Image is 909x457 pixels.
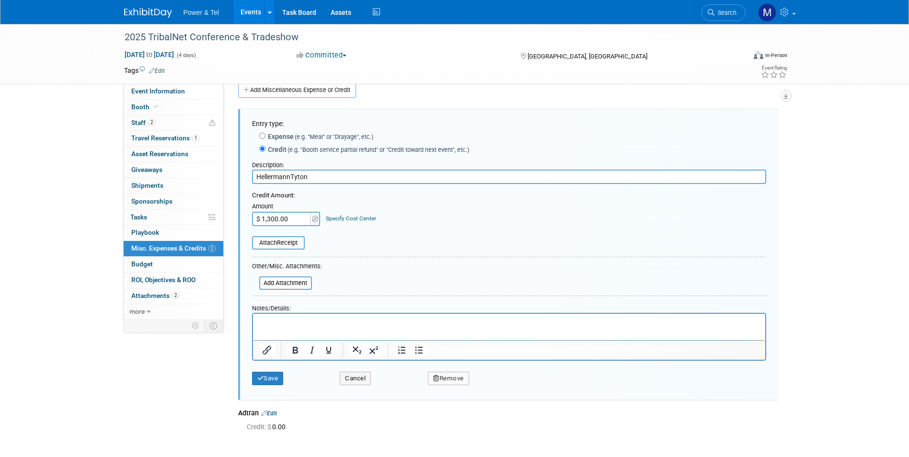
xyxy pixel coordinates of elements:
button: Subscript [349,343,365,357]
a: Misc. Expenses & Credits2 [124,241,223,256]
span: Credit: $ [247,423,272,431]
div: Description: [252,157,766,170]
a: Asset Reservations [124,147,223,162]
button: Bullet list [411,343,427,357]
div: Event Format [689,50,788,64]
img: ExhibitDay [124,8,172,18]
span: Giveaways [131,166,162,173]
button: Remove [428,372,469,385]
a: Budget [124,257,223,272]
span: (4 days) [176,52,196,58]
button: Cancel [340,372,371,385]
td: Tags [124,66,165,75]
span: 2 [148,119,155,126]
div: Adtran [238,408,778,420]
div: Entry type: [252,119,766,128]
a: Add Miscellaneous Expense or Credit [238,82,356,98]
span: Attachments [131,292,179,299]
img: Format-Inperson.png [754,51,763,59]
a: Playbook [124,225,223,240]
div: Notes/Details: [252,300,766,313]
a: ROI, Objectives & ROO [124,273,223,288]
div: Credit Amount: [252,191,766,200]
div: Other/Misc. Attachments: [252,262,322,273]
span: Search [714,9,736,16]
span: Staff [131,119,155,126]
span: (e.g. "Meal" or "Drayage", etc.) [294,133,373,140]
div: In-Person [765,52,787,59]
span: Booth [131,103,161,111]
a: Event Information [124,84,223,99]
span: Sponsorships [131,197,173,205]
span: Travel Reservations [131,134,199,142]
a: Tasks [124,210,223,225]
div: Event Rating [761,66,787,70]
span: Power & Tel [184,9,219,16]
span: Potential Scheduling Conflict -- at least one attendee is tagged in another overlapping event. [209,119,216,127]
span: Tasks [130,213,147,221]
a: Edit [149,68,165,74]
a: Booth [124,100,223,115]
button: Save [252,372,284,385]
span: 0.00 [247,423,289,431]
button: Bold [287,343,303,357]
a: Edit [261,410,277,417]
a: more [124,304,223,320]
a: Travel Reservations1 [124,131,223,146]
span: Misc. Expenses & Credits [131,244,216,252]
span: Asset Reservations [131,150,188,158]
button: Insert/edit link [259,343,275,357]
div: Amount [252,202,322,212]
span: more [129,308,145,315]
span: [DATE] [DATE] [124,50,174,59]
td: Toggle Event Tabs [204,320,223,332]
a: Staff2 [124,115,223,131]
label: Expense [265,132,373,141]
a: Specify Cost Center [326,215,376,222]
label: Credit [265,145,469,154]
span: 2 [208,245,216,252]
a: Giveaways [124,162,223,178]
a: Search [702,4,746,21]
div: 2025 TribalNet Conference & Tradeshow [121,29,731,46]
span: Playbook [131,228,159,236]
button: Numbered list [394,343,410,357]
span: 2 [172,292,179,299]
span: Event Information [131,87,185,95]
button: Superscript [366,343,382,357]
i: Booth reservation complete [154,104,159,109]
button: Italic [304,343,320,357]
a: Sponsorships [124,194,223,209]
span: Shipments [131,182,163,189]
img: Madalyn Bobbitt [758,3,776,22]
a: Attachments2 [124,288,223,304]
span: 1 [192,135,199,142]
span: ROI, Objectives & ROO [131,276,196,284]
span: [GEOGRAPHIC_DATA], [GEOGRAPHIC_DATA] [528,53,647,60]
a: Shipments [124,178,223,194]
span: to [145,51,154,58]
iframe: Rich Text Area [253,314,765,340]
span: (e.g. "Booth service partial refund" or "Credit toward next event", etc.) [287,146,469,153]
button: Committed [293,50,350,60]
button: Underline [321,343,337,357]
span: Budget [131,260,153,268]
td: Personalize Event Tab Strip [187,320,204,332]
